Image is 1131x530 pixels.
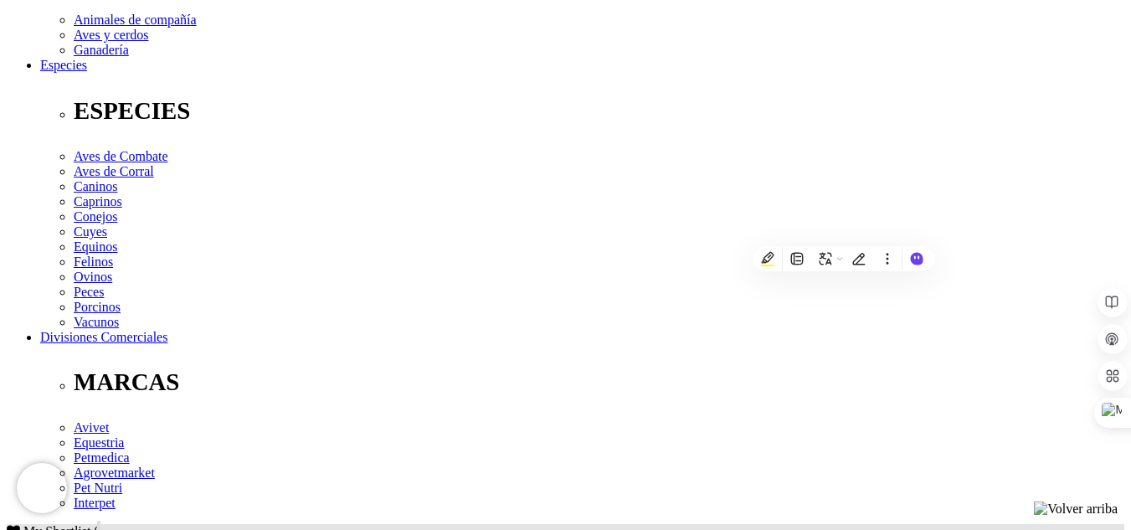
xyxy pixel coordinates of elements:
[74,300,121,314] a: Porcinos
[74,496,116,510] a: Interpet
[74,149,168,163] a: Aves de Combate
[74,239,117,254] a: Equinos
[74,420,109,435] a: Avivet
[74,315,119,329] a: Vacunos
[74,450,130,465] a: Petmedica
[74,481,122,495] a: Pet Nutri
[74,224,107,239] a: Cuyes
[74,43,129,57] a: Ganadería
[74,209,117,224] a: Conejos
[74,179,117,193] a: Caninos
[74,164,154,178] a: Aves de Corral
[74,28,148,42] a: Aves y cerdos
[17,463,67,513] iframe: Brevo live chat
[74,13,197,27] a: Animales de compañía
[74,285,104,299] a: Peces
[74,466,155,480] a: Agrovetmarket
[74,435,124,450] a: Equestria
[74,97,1124,125] p: ESPECIES
[74,368,1124,396] p: MARCAS
[40,58,87,72] a: Especies
[74,255,113,269] a: Felinos
[74,270,112,284] a: Ovinos
[40,330,167,344] a: Divisiones Comerciales
[74,194,122,208] a: Caprinos
[1034,502,1118,517] img: Volver arriba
